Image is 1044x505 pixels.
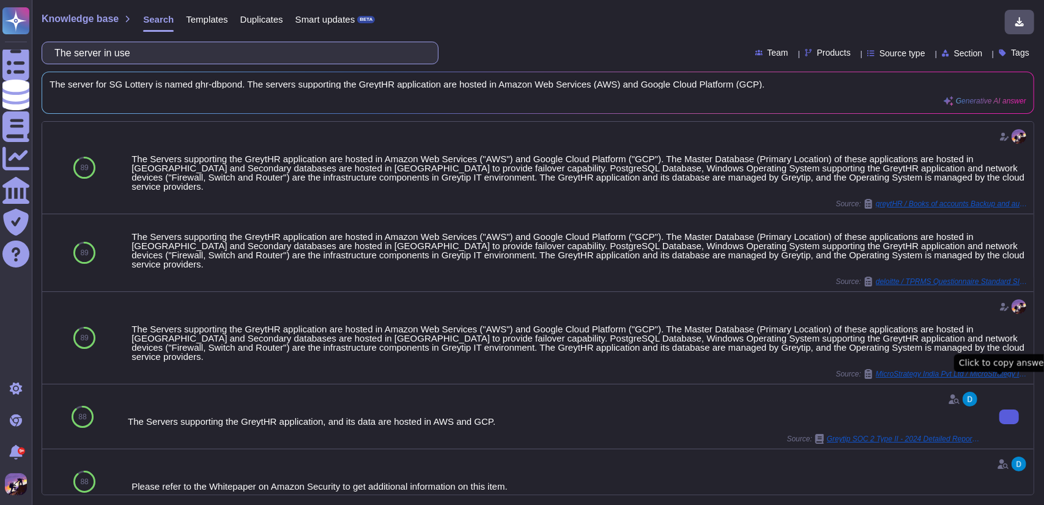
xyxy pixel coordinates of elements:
[827,435,980,443] span: Greytip SOC 2 Type II - 2024 Detailed Report.pdf
[131,482,1029,491] div: Please refer to the Whitepaper on Amazon Security to get additional information on this item.
[787,434,980,444] span: Source:
[80,249,88,256] span: 89
[5,473,27,495] img: user
[836,277,1029,286] span: Source:
[876,370,1029,378] span: MicroStrategy India Pvt Ltd / MicroStrategy India Pvt Ltd
[836,199,1029,209] span: Source:
[2,471,35,498] button: user
[80,334,88,342] span: 89
[295,15,355,24] span: Smart updates
[18,447,25,455] div: 9+
[817,48,851,57] span: Products
[1012,457,1026,471] img: user
[80,164,88,171] span: 89
[956,97,1026,105] span: Generative AI answer
[131,232,1029,269] div: The Servers supporting the GreytHR application are hosted in Amazon Web Services ("AWS") and Goog...
[954,49,983,58] span: Section
[78,413,86,421] span: 88
[48,42,426,64] input: Search a question or template...
[1012,129,1026,144] img: user
[50,80,1026,89] span: The server for SG Lottery is named ghr-dbpond. The servers supporting the GreytHR application are...
[131,324,1029,361] div: The Servers supporting the GreytHR application are hosted in Amazon Web Services ("AWS") and Goog...
[143,15,174,24] span: Search
[80,478,88,485] span: 88
[1012,299,1026,314] img: user
[128,417,980,426] div: The Servers supporting the GreytHR application, and its data are hosted in AWS and GCP.
[131,154,1029,191] div: The Servers supporting the GreytHR application are hosted in Amazon Web Services ("AWS") and Goog...
[768,48,788,57] span: Team
[240,15,283,24] span: Duplicates
[357,16,375,23] div: BETA
[876,200,1029,208] span: greytHR / Books of accounts Backup and audit trail (2) (1) (1)
[876,278,1029,285] span: deloitte / TPRMS Questionnaire Standard SIG 2025 Core 1208
[186,15,228,24] span: Templates
[42,14,119,24] span: Knowledge base
[879,49,925,58] span: Source type
[836,369,1029,379] span: Source:
[1011,48,1029,57] span: Tags
[963,392,977,406] img: user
